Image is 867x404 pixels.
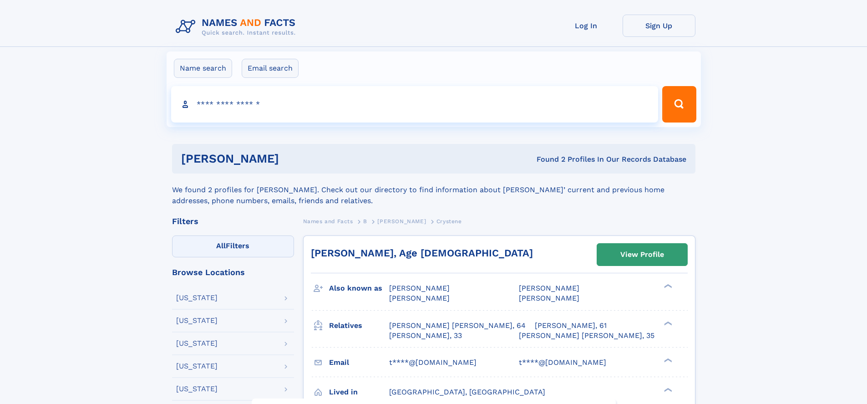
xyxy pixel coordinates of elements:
[176,385,218,393] div: [US_STATE]
[181,153,408,164] h1: [PERSON_NAME]
[662,357,673,363] div: ❯
[172,217,294,225] div: Filters
[216,241,226,250] span: All
[623,15,695,37] a: Sign Up
[550,15,623,37] a: Log In
[172,268,294,276] div: Browse Locations
[172,174,695,206] div: We found 2 profiles for [PERSON_NAME]. Check out our directory to find information about [PERSON_...
[329,384,389,400] h3: Lived in
[389,294,450,302] span: [PERSON_NAME]
[377,215,426,227] a: [PERSON_NAME]
[662,86,696,123] button: Search Button
[389,321,526,331] a: [PERSON_NAME] [PERSON_NAME], 64
[176,363,218,370] div: [US_STATE]
[329,318,389,333] h3: Relatives
[329,355,389,370] h3: Email
[176,340,218,347] div: [US_STATE]
[662,283,673,289] div: ❯
[662,387,673,393] div: ❯
[176,294,218,302] div: [US_STATE]
[519,284,579,292] span: [PERSON_NAME]
[389,388,545,396] span: [GEOGRAPHIC_DATA], [GEOGRAPHIC_DATA]
[377,218,426,225] span: [PERSON_NAME]
[363,215,367,227] a: B
[620,244,664,265] div: View Profile
[408,154,686,164] div: Found 2 Profiles In Our Records Database
[242,59,299,78] label: Email search
[303,215,353,227] a: Names and Facts
[363,218,367,225] span: B
[662,320,673,326] div: ❯
[389,284,450,292] span: [PERSON_NAME]
[597,244,687,266] a: View Profile
[535,321,607,331] a: [PERSON_NAME], 61
[519,294,579,302] span: [PERSON_NAME]
[174,59,232,78] label: Name search
[176,317,218,324] div: [US_STATE]
[311,247,533,259] a: [PERSON_NAME], Age [DEMOGRAPHIC_DATA]
[519,331,654,341] a: [PERSON_NAME] [PERSON_NAME], 35
[389,331,462,341] a: [PERSON_NAME], 33
[172,15,303,39] img: Logo Names and Facts
[436,218,462,225] span: Crystene
[329,281,389,296] h3: Also known as
[171,86,659,123] input: search input
[172,235,294,257] label: Filters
